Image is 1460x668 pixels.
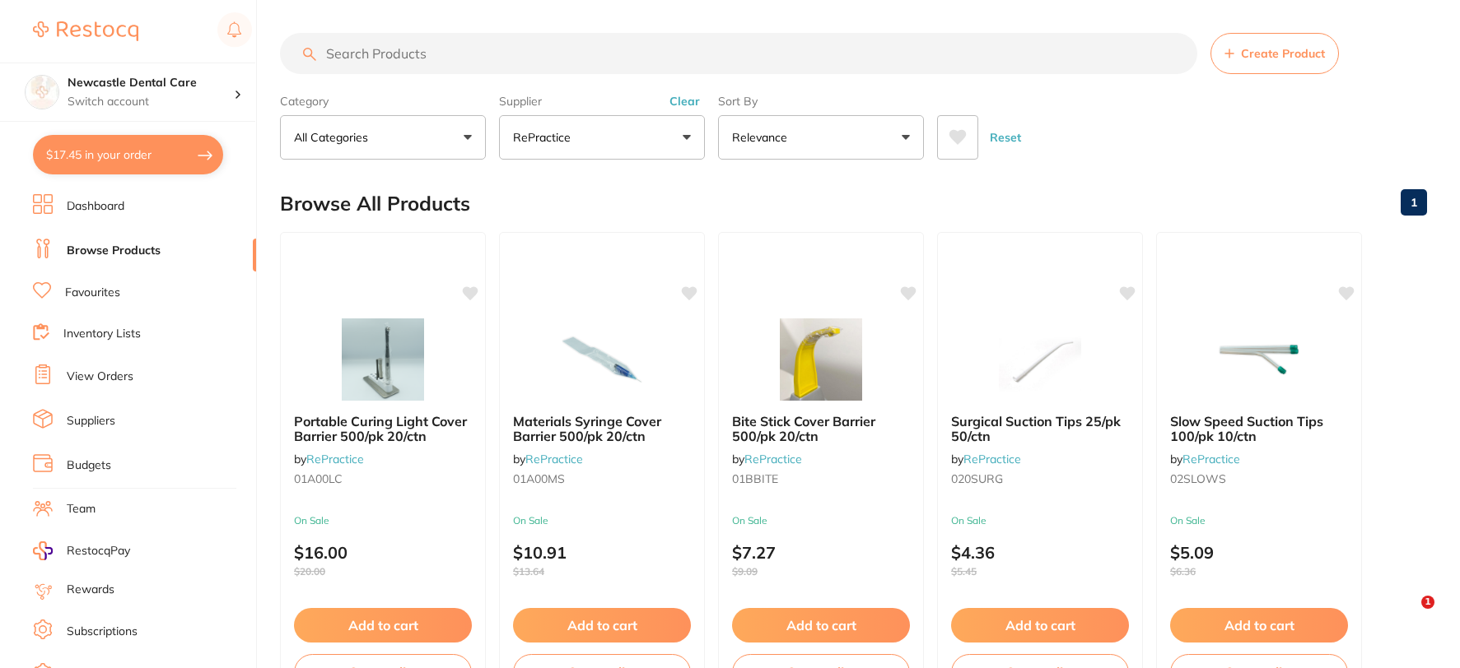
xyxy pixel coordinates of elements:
button: Create Product [1210,33,1339,74]
h4: Newcastle Dental Care [68,75,234,91]
span: 01A00LC [294,471,343,486]
b: Bite Stick Cover Barrier 500/pk 20/ctn [732,414,910,444]
b: Portable Curing Light Cover Barrier 500/pk 20/ctn [294,414,472,444]
a: Dashboard [67,198,124,215]
span: 01BBITE [732,471,778,486]
a: RePractice [1182,452,1240,466]
p: $5.09 [1170,543,1348,578]
span: 02SLOWS [1170,471,1226,486]
small: On Sale [1170,515,1348,527]
a: RePractice [306,452,364,466]
p: Switch account [68,94,234,110]
a: Inventory Lists [63,326,141,342]
img: RestocqPay [33,541,53,560]
span: Bite Stick Cover Barrier 500/pk 20/ctn [732,413,875,444]
label: Category [280,94,486,109]
small: On Sale [513,515,691,527]
button: Add to cart [732,608,910,642]
b: Materials Syringe Cover Barrier 500/pk 20/ctn [513,414,691,444]
button: $17.45 in your order [33,135,223,174]
img: Surgical Suction Tips 25/pk 50/ctn [987,318,1094,401]
span: 01A00MS [513,471,565,486]
img: Slow Speed Suction Tips 100/pk 10/ctn [1206,318,1313,401]
input: Search Products [280,33,1197,74]
h2: Browse All Products [280,193,470,216]
p: RePractice [513,129,577,146]
img: Newcastle Dental Care [26,76,58,109]
button: Add to cart [1170,608,1348,642]
a: View Orders [67,369,133,385]
span: 1 [1421,596,1434,609]
span: Create Product [1241,47,1325,60]
span: by [513,452,583,466]
label: Supplier [499,94,705,109]
button: RePractice [499,115,705,160]
img: Bite Stick Cover Barrier 500/pk 20/ctn [767,318,875,401]
span: Slow Speed Suction Tips 100/pk 10/ctn [1170,413,1323,444]
span: by [951,452,1021,466]
a: Restocq Logo [33,12,138,50]
a: Budgets [67,457,111,474]
iframe: Intercom live chat [1388,596,1427,635]
small: On Sale [294,515,472,527]
img: Restocq Logo [33,21,138,41]
a: Browse Products [67,243,161,259]
small: On Sale [732,515,910,527]
a: Suppliers [67,413,115,429]
button: All Categories [280,115,486,160]
span: Portable Curing Light Cover Barrier 500/pk 20/ctn [294,413,467,444]
small: On Sale [951,515,1129,527]
button: Add to cart [951,608,1129,642]
span: by [294,452,364,466]
span: by [732,452,802,466]
a: Rewards [67,582,114,598]
p: All Categories [294,129,375,146]
a: Favourites [65,285,120,301]
b: Surgical Suction Tips 25/pk 50/ctn [951,414,1129,444]
button: Add to cart [294,608,472,642]
span: RestocqPay [67,543,130,559]
span: $5.45 [951,566,1129,578]
span: 020SURG [951,471,1003,486]
button: Add to cart [513,608,691,642]
span: $20.00 [294,566,472,578]
a: Team [67,501,96,517]
p: $4.36 [951,543,1129,578]
p: $7.27 [732,543,910,578]
label: Sort By [718,94,924,109]
a: RePractice [963,452,1021,466]
button: Reset [985,115,1026,160]
img: Materials Syringe Cover Barrier 500/pk 20/ctn [548,318,655,401]
span: $13.64 [513,566,691,578]
img: Portable Curing Light Cover Barrier 500/pk 20/ctn [329,318,436,401]
a: RePractice [525,452,583,466]
span: $9.09 [732,566,910,578]
a: 1 [1401,186,1427,219]
span: Materials Syringe Cover Barrier 500/pk 20/ctn [513,413,661,444]
a: RePractice [744,452,802,466]
a: RestocqPay [33,541,130,560]
b: Slow Speed Suction Tips 100/pk 10/ctn [1170,414,1348,444]
p: $10.91 [513,543,691,578]
button: Relevance [718,115,924,160]
span: by [1170,452,1240,466]
p: $16.00 [294,543,472,578]
span: Surgical Suction Tips 25/pk 50/ctn [951,413,1121,444]
p: Relevance [732,129,794,146]
button: Clear [665,94,705,109]
a: Subscriptions [67,624,138,640]
span: $6.36 [1170,566,1348,578]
